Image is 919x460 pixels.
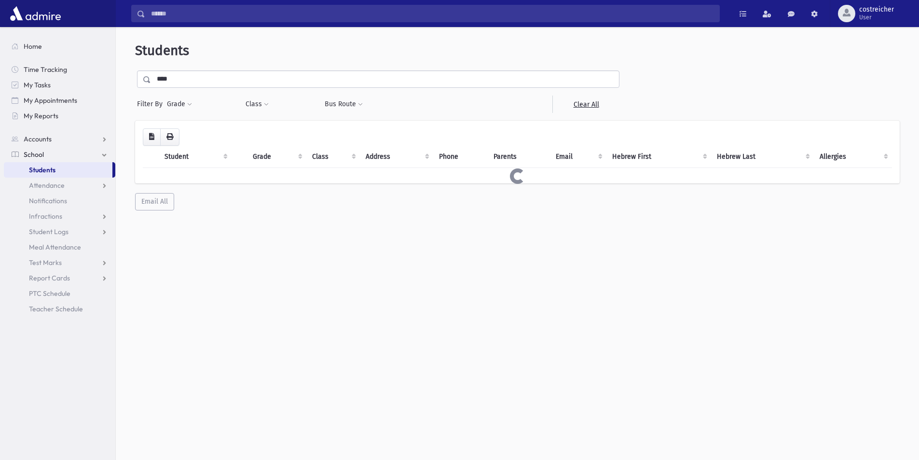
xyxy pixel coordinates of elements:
span: My Appointments [24,96,77,105]
a: Accounts [4,131,115,147]
span: Report Cards [29,274,70,282]
span: Test Marks [29,258,62,267]
th: Parents [488,146,550,168]
span: Infractions [29,212,62,221]
span: Filter By [137,99,166,109]
img: AdmirePro [8,4,63,23]
a: Time Tracking [4,62,115,77]
span: Students [135,42,189,58]
span: Attendance [29,181,65,190]
th: Phone [433,146,488,168]
th: Email [550,146,606,168]
th: Grade [247,146,306,168]
span: costreicher [859,6,894,14]
span: Meal Attendance [29,243,81,251]
span: My Tasks [24,81,51,89]
th: Student [159,146,232,168]
th: Allergies [814,146,892,168]
span: Accounts [24,135,52,143]
a: Home [4,39,115,54]
a: Attendance [4,178,115,193]
span: School [24,150,44,159]
span: Student Logs [29,227,69,236]
a: Teacher Schedule [4,301,115,317]
input: Search [145,5,719,22]
span: PTC Schedule [29,289,70,298]
a: Meal Attendance [4,239,115,255]
th: Address [360,146,433,168]
th: Class [306,146,360,168]
button: Email All [135,193,174,210]
span: My Reports [24,112,58,120]
a: Clear All [552,96,619,113]
a: Notifications [4,193,115,209]
a: PTC Schedule [4,286,115,301]
a: Test Marks [4,255,115,270]
th: Hebrew First [606,146,711,168]
span: Notifications [29,196,67,205]
span: Home [24,42,42,51]
a: My Tasks [4,77,115,93]
button: Grade [166,96,192,113]
a: Student Logs [4,224,115,239]
th: Hebrew Last [711,146,814,168]
button: Class [245,96,269,113]
a: Students [4,162,112,178]
button: Bus Route [324,96,363,113]
a: Report Cards [4,270,115,286]
button: Print [160,128,179,146]
a: My Reports [4,108,115,124]
a: My Appointments [4,93,115,108]
a: School [4,147,115,162]
span: Time Tracking [24,65,67,74]
button: CSV [143,128,161,146]
span: Teacher Schedule [29,305,83,313]
a: Infractions [4,209,115,224]
span: Students [29,166,55,174]
span: User [859,14,894,21]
